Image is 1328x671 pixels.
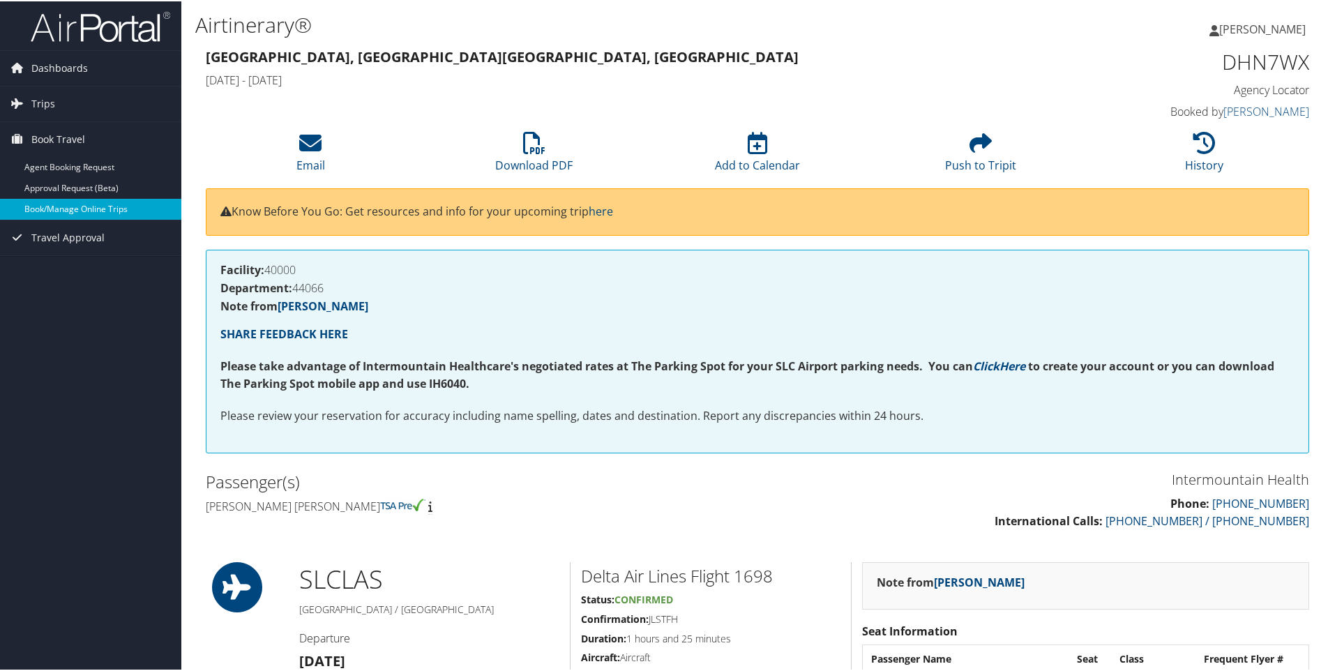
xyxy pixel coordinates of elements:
[299,601,559,615] h5: [GEOGRAPHIC_DATA] / [GEOGRAPHIC_DATA]
[581,611,840,625] h5: JLSTFH
[206,469,747,492] h2: Passenger(s)
[31,121,85,156] span: Book Travel
[206,46,799,65] strong: [GEOGRAPHIC_DATA], [GEOGRAPHIC_DATA] [GEOGRAPHIC_DATA], [GEOGRAPHIC_DATA]
[1219,20,1306,36] span: [PERSON_NAME]
[581,649,620,663] strong: Aircraft:
[1223,103,1309,118] a: [PERSON_NAME]
[220,357,973,372] strong: Please take advantage of Intermountain Healthcare's negotiated rates at The Parking Spot for your...
[945,138,1016,172] a: Push to Tripit
[278,297,368,312] a: [PERSON_NAME]
[999,357,1025,372] a: Here
[220,281,1295,292] h4: 44066
[581,631,840,644] h5: 1 hours and 25 minutes
[581,631,626,644] strong: Duration:
[31,85,55,120] span: Trips
[380,497,425,510] img: tsa-precheck.png
[934,573,1025,589] a: [PERSON_NAME]
[206,71,1028,86] h4: [DATE] - [DATE]
[299,561,559,596] h1: SLC LAS
[1209,7,1320,49] a: [PERSON_NAME]
[862,622,958,638] strong: Seat Information
[220,297,368,312] strong: Note from
[1197,645,1307,670] th: Frequent Flyer #
[1070,645,1111,670] th: Seat
[995,512,1103,527] strong: International Calls:
[31,219,105,254] span: Travel Approval
[1049,103,1309,118] h4: Booked by
[1185,138,1223,172] a: History
[864,645,1069,670] th: Passenger Name
[299,650,345,669] strong: [DATE]
[877,573,1025,589] strong: Note from
[1049,46,1309,75] h1: DHN7WX
[581,611,649,624] strong: Confirmation:
[220,263,1295,274] h4: 40000
[220,261,264,276] strong: Facility:
[589,202,613,218] a: here
[220,406,1295,424] p: Please review your reservation for accuracy including name spelling, dates and destination. Repor...
[768,469,1309,488] h3: Intermountain Health
[973,357,999,372] a: Click
[299,629,559,644] h4: Departure
[581,649,840,663] h5: Aircraft
[1112,645,1195,670] th: Class
[220,279,292,294] strong: Department:
[1212,495,1309,510] a: [PHONE_NUMBER]
[31,50,88,84] span: Dashboards
[1106,512,1309,527] a: [PHONE_NUMBER] / [PHONE_NUMBER]
[581,563,840,587] h2: Delta Air Lines Flight 1698
[220,325,348,340] a: SHARE FEEDBACK HERE
[715,138,800,172] a: Add to Calendar
[195,9,945,38] h1: Airtinerary®
[1170,495,1209,510] strong: Phone:
[220,202,1295,220] p: Know Before You Go: Get resources and info for your upcoming trip
[614,591,673,605] span: Confirmed
[581,591,614,605] strong: Status:
[296,138,325,172] a: Email
[495,138,573,172] a: Download PDF
[1049,81,1309,96] h4: Agency Locator
[31,9,170,42] img: airportal-logo.png
[206,497,747,513] h4: [PERSON_NAME] [PERSON_NAME]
